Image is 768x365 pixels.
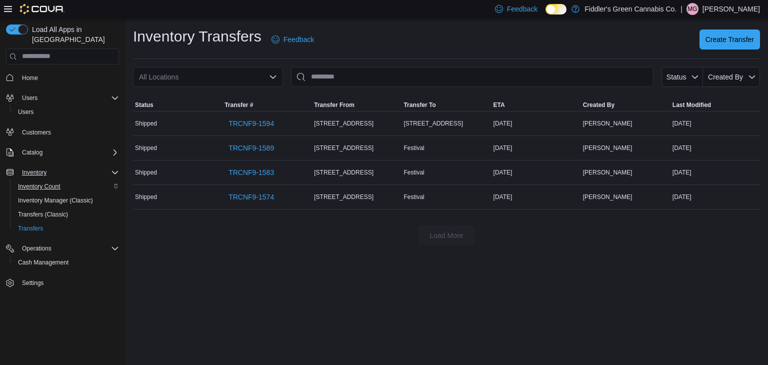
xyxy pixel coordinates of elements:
[2,165,123,179] button: Inventory
[2,145,123,159] button: Catalog
[135,119,157,127] span: Shipped
[14,194,119,206] span: Inventory Manager (Classic)
[661,67,703,87] button: Status
[22,94,37,102] span: Users
[135,144,157,152] span: Shipped
[401,99,491,111] button: Transfer To
[507,4,537,14] span: Feedback
[670,191,760,203] div: [DATE]
[14,180,119,192] span: Inventory Count
[403,193,424,201] span: Festival
[283,34,314,44] span: Feedback
[581,99,670,111] button: Created By
[2,241,123,255] button: Operations
[6,66,119,316] nav: Complex example
[10,179,123,193] button: Inventory Count
[672,101,711,109] span: Last Modified
[14,222,47,234] a: Transfers
[314,168,373,176] span: [STREET_ADDRESS]
[545,4,566,14] input: Dark Mode
[18,182,60,190] span: Inventory Count
[314,101,354,109] span: Transfer From
[670,142,760,154] div: [DATE]
[583,193,632,201] span: [PERSON_NAME]
[22,148,42,156] span: Catalog
[18,277,47,289] a: Settings
[18,276,119,289] span: Settings
[22,168,46,176] span: Inventory
[10,255,123,269] button: Cash Management
[14,222,119,234] span: Transfers
[703,67,760,87] button: Created By
[491,166,581,178] div: [DATE]
[10,207,123,221] button: Transfers (Classic)
[18,146,119,158] span: Catalog
[680,3,682,15] p: |
[14,208,72,220] a: Transfers (Classic)
[18,242,55,254] button: Operations
[22,244,51,252] span: Operations
[418,225,474,245] button: Load More
[403,119,463,127] span: [STREET_ADDRESS]
[135,168,157,176] span: Shipped
[583,101,614,109] span: Created By
[135,101,153,109] span: Status
[10,193,123,207] button: Inventory Manager (Classic)
[491,142,581,154] div: [DATE]
[267,29,318,49] a: Feedback
[687,3,697,15] span: MG
[224,138,278,158] a: TRCNF9-1589
[491,117,581,129] div: [DATE]
[312,99,401,111] button: Transfer From
[18,92,41,104] button: Users
[708,73,743,81] span: Created By
[18,126,119,138] span: Customers
[583,119,632,127] span: [PERSON_NAME]
[18,166,119,178] span: Inventory
[705,34,754,44] span: Create Transfer
[22,128,51,136] span: Customers
[314,119,373,127] span: [STREET_ADDRESS]
[403,168,424,176] span: Festival
[493,101,505,109] span: ETA
[18,72,42,84] a: Home
[18,126,55,138] a: Customers
[666,73,686,81] span: Status
[228,118,274,128] span: TRCNF9-1594
[224,113,278,133] a: TRCNF9-1594
[291,67,653,87] input: This is a search bar. After typing your query, hit enter to filter the results lower in the page.
[491,99,581,111] button: ETA
[224,162,278,182] a: TRCNF9-1583
[583,168,632,176] span: [PERSON_NAME]
[702,3,760,15] p: [PERSON_NAME]
[133,26,261,46] h1: Inventory Transfers
[583,144,632,152] span: [PERSON_NAME]
[10,221,123,235] button: Transfers
[403,144,424,152] span: Festival
[20,4,64,14] img: Cova
[18,71,119,84] span: Home
[18,242,119,254] span: Operations
[18,92,119,104] span: Users
[18,224,43,232] span: Transfers
[10,105,123,119] button: Users
[14,256,119,268] span: Cash Management
[2,275,123,290] button: Settings
[18,210,68,218] span: Transfers (Classic)
[135,193,157,201] span: Shipped
[403,101,435,109] span: Transfer To
[584,3,676,15] p: Fiddler's Green Cannabis Co.
[133,99,222,111] button: Status
[228,143,274,153] span: TRCNF9-1589
[224,187,278,207] a: TRCNF9-1574
[18,108,33,116] span: Users
[14,106,119,118] span: Users
[18,166,50,178] button: Inventory
[14,106,37,118] a: Users
[14,194,97,206] a: Inventory Manager (Classic)
[28,24,119,44] span: Load All Apps in [GEOGRAPHIC_DATA]
[430,230,463,240] span: Load More
[18,146,46,158] button: Catalog
[314,193,373,201] span: [STREET_ADDRESS]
